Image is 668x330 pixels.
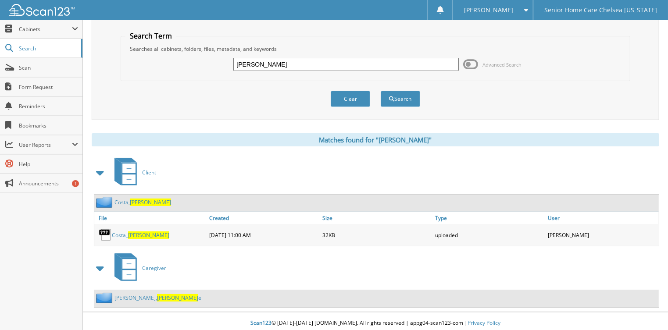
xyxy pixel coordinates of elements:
span: Scan [19,64,78,71]
span: Advanced Search [483,61,522,68]
span: Client [142,169,156,176]
a: Created [207,212,320,224]
a: Client [109,155,156,190]
span: Senior Home Care Chelsea [US_STATE] [544,7,657,13]
div: [PERSON_NAME] [546,226,659,244]
a: File [94,212,207,224]
span: Announcements [19,180,78,187]
div: uploaded [433,226,546,244]
a: Privacy Policy [468,319,500,326]
a: User [546,212,659,224]
span: Bookmarks [19,122,78,129]
a: [PERSON_NAME],[PERSON_NAME]e [114,294,201,302]
legend: Search Term [125,31,176,41]
div: Searches all cabinets, folders, files, metadata, and keywords [125,45,626,53]
span: [PERSON_NAME] [128,231,169,239]
span: Cabinets [19,25,72,33]
img: folder2.png [96,292,114,303]
div: 1 [72,180,79,187]
div: 32KB [320,226,433,244]
div: [DATE] 11:00 AM [207,226,320,244]
a: Costa,[PERSON_NAME] [114,199,171,206]
div: Matches found for "[PERSON_NAME]" [92,133,659,146]
iframe: Chat Widget [624,288,668,330]
button: Clear [331,91,370,107]
span: Help [19,160,78,168]
a: Caregiver [109,251,166,285]
button: Search [381,91,420,107]
span: [PERSON_NAME] [157,294,198,302]
a: Costa_[PERSON_NAME] [112,231,169,239]
span: Caregiver [142,264,166,272]
span: User Reports [19,141,72,149]
span: Form Request [19,83,78,91]
img: folder2.png [96,197,114,208]
span: Scan123 [250,319,271,326]
a: Size [320,212,433,224]
span: [PERSON_NAME] [464,7,513,13]
img: generic.png [99,228,112,241]
span: Search [19,45,77,52]
span: [PERSON_NAME] [130,199,171,206]
span: Reminders [19,103,78,110]
a: Type [433,212,546,224]
img: scan123-logo-white.svg [9,4,75,16]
